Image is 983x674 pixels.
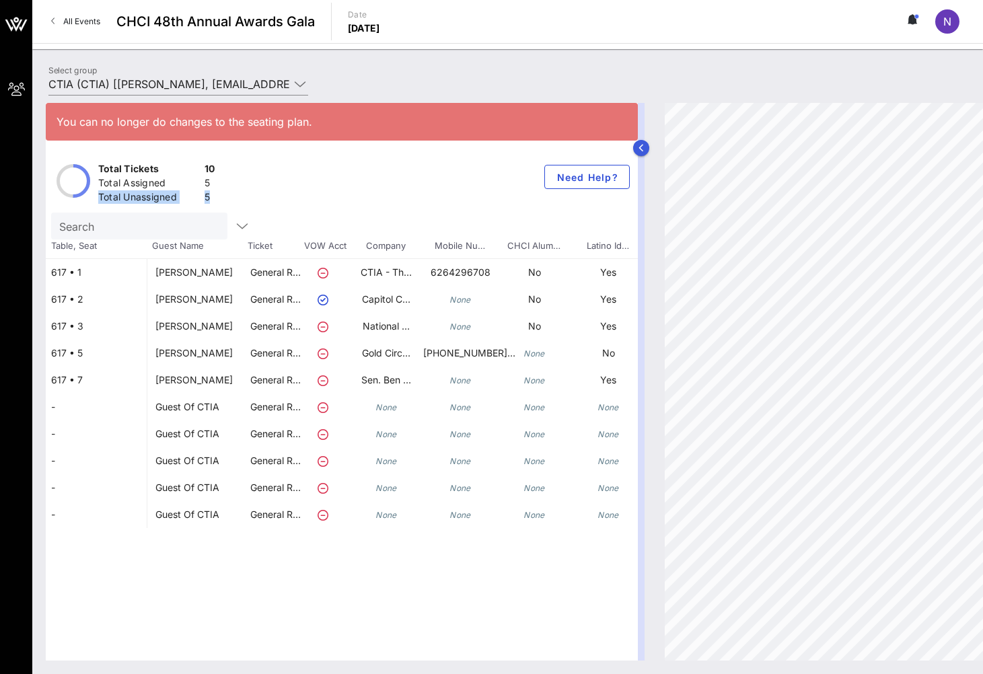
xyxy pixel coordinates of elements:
[248,239,301,253] span: Ticket
[248,313,302,340] p: General R…
[46,447,147,474] div: -
[423,239,497,253] span: Mobile Nu…
[248,420,302,447] p: General R…
[571,367,645,394] p: Yes
[497,259,571,286] p: No
[46,313,147,340] div: 617 • 3
[375,510,397,520] i: None
[349,239,423,253] span: Company
[523,348,545,359] i: None
[349,286,423,313] p: Capitol C…
[523,429,545,439] i: None
[571,259,645,286] p: Yes
[155,420,219,447] div: Guest Of CTIA
[423,259,497,286] p: 6264296708
[46,501,147,528] div: -
[248,447,302,474] p: General R…
[155,447,219,474] div: Guest Of CTIA
[597,456,619,466] i: None
[46,474,147,501] div: -
[98,190,199,207] div: Total Unassigned
[449,510,471,520] i: None
[449,483,471,493] i: None
[449,429,471,439] i: None
[449,322,471,332] i: None
[349,259,423,286] p: CTIA - Th…
[571,286,645,313] p: Yes
[46,420,147,447] div: -
[48,65,97,75] label: Select group
[497,286,571,313] p: No
[523,483,545,493] i: None
[248,367,302,394] p: General R…
[248,394,302,420] p: General R…
[449,295,471,305] i: None
[523,375,545,385] i: None
[116,11,315,32] span: CHCI 48th Annual Awards Gala
[544,165,630,189] button: Need Help?
[98,176,199,193] div: Total Assigned
[57,114,627,130] div: You can no longer do changes to the seating plan.
[497,239,571,253] span: CHCI Alum…
[597,510,619,520] i: None
[155,340,233,377] div: Matthew Eisenberg
[155,394,219,420] div: Guest Of CTIA
[935,9,959,34] div: N
[46,259,147,286] div: 617 • 1
[205,162,215,179] div: 10
[155,259,233,297] div: Chloe Rodriguez
[46,367,147,394] div: 617 • 7
[523,402,545,412] i: None
[155,367,233,404] div: Sophia Lizcano Allred
[349,340,423,367] p: Gold Circ…
[556,172,618,183] span: Need Help?
[46,340,147,367] div: 617 • 5
[943,15,951,28] span: N
[98,162,199,179] div: Total Tickets
[348,22,380,35] p: [DATE]
[248,474,302,501] p: General R…
[497,313,571,340] p: No
[155,313,233,350] div: Faith Rynda
[155,474,219,501] div: Guest Of CTIA
[248,340,302,367] p: General R…
[449,456,471,466] i: None
[63,16,100,26] span: All Events
[597,429,619,439] i: None
[449,375,471,385] i: None
[147,239,248,253] span: Guest Name
[523,456,545,466] i: None
[248,259,302,286] p: General R…
[248,286,302,313] p: General R…
[155,286,233,324] div: Norberto Salinas
[205,190,215,207] div: 5
[205,176,215,193] div: 5
[423,340,497,367] p: [PHONE_NUMBER]…
[375,456,397,466] i: None
[46,394,147,420] div: -
[375,402,397,412] i: None
[43,11,108,32] a: All Events
[348,8,380,22] p: Date
[523,510,545,520] i: None
[375,429,397,439] i: None
[571,313,645,340] p: Yes
[571,239,645,253] span: Latino Id…
[349,313,423,340] p: National …
[571,340,645,367] p: No
[597,483,619,493] i: None
[301,239,349,253] span: VOW Acct
[46,239,147,253] span: Table, Seat
[155,501,219,528] div: Guest Of CTIA
[597,402,619,412] i: None
[375,483,397,493] i: None
[449,402,471,412] i: None
[46,286,147,313] div: 617 • 2
[349,367,423,394] p: Sen. Ben …
[248,501,302,528] p: General R…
